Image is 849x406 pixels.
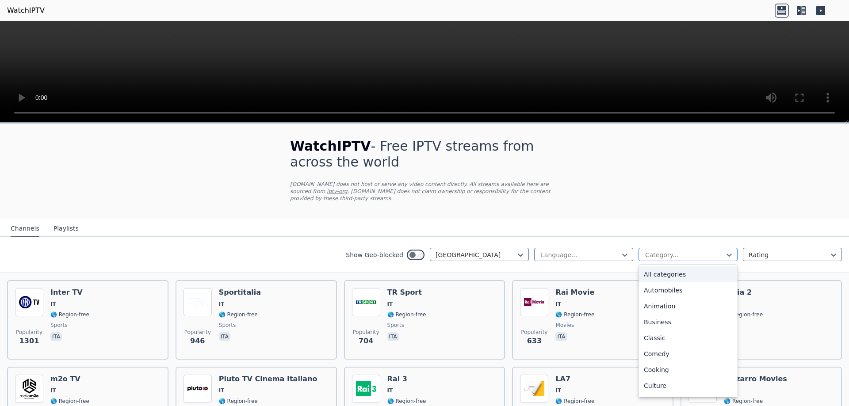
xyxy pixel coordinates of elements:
[639,378,738,394] div: Culture
[219,387,225,394] span: IT
[50,375,89,383] h6: m2o TV
[16,329,42,336] span: Popularity
[555,300,561,307] span: IT
[7,5,45,16] a: WatchIPTV
[639,362,738,378] div: Cooking
[387,288,426,297] h6: TR Sport
[290,181,559,202] p: [DOMAIN_NAME] does not host or serve any video content directly. All streams available here are s...
[50,398,89,405] span: 🌎 Region-free
[387,387,393,394] span: IT
[219,311,258,318] span: 🌎 Region-free
[184,375,212,403] img: Pluto TV Cinema Italiano
[190,336,205,346] span: 946
[15,375,43,403] img: m2o TV
[724,398,763,405] span: 🌎 Region-free
[50,311,89,318] span: 🌎 Region-free
[219,398,258,405] span: 🌎 Region-free
[724,288,763,297] h6: Italia 2
[387,375,426,383] h6: Rai 3
[219,375,317,383] h6: Pluto TV Cinema Italiano
[353,329,379,336] span: Popularity
[520,375,548,403] img: LA7
[219,288,261,297] h6: Sportitalia
[50,322,67,329] span: sports
[219,322,236,329] span: sports
[639,346,738,362] div: Comedy
[19,336,39,346] span: 1301
[724,375,787,383] h6: Bizzarro Movies
[527,336,542,346] span: 633
[50,288,89,297] h6: Inter TV
[54,220,79,237] button: Playlists
[387,332,399,341] p: ita
[520,288,548,316] img: Rai Movie
[555,398,594,405] span: 🌎 Region-free
[639,330,738,346] div: Classic
[346,250,403,259] label: Show Geo-blocked
[639,314,738,330] div: Business
[387,311,426,318] span: 🌎 Region-free
[521,329,547,336] span: Popularity
[555,322,574,329] span: movies
[387,322,404,329] span: sports
[50,300,56,307] span: IT
[555,332,567,341] p: ita
[555,311,594,318] span: 🌎 Region-free
[555,375,594,383] h6: LA7
[555,387,561,394] span: IT
[555,288,594,297] h6: Rai Movie
[724,311,763,318] span: 🌎 Region-free
[184,329,211,336] span: Popularity
[11,220,39,237] button: Channels
[359,336,373,346] span: 704
[184,288,212,316] img: Sportitalia
[387,398,426,405] span: 🌎 Region-free
[352,288,380,316] img: TR Sport
[327,188,348,194] a: iptv-org
[352,375,380,403] img: Rai 3
[290,138,371,154] span: WatchIPTV
[639,298,738,314] div: Animation
[15,288,43,316] img: Inter TV
[387,300,393,307] span: IT
[50,332,62,341] p: ita
[639,282,738,298] div: Automobiles
[639,266,738,282] div: All categories
[219,332,230,341] p: ita
[219,300,225,307] span: IT
[50,387,56,394] span: IT
[290,138,559,170] h1: - Free IPTV streams from across the world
